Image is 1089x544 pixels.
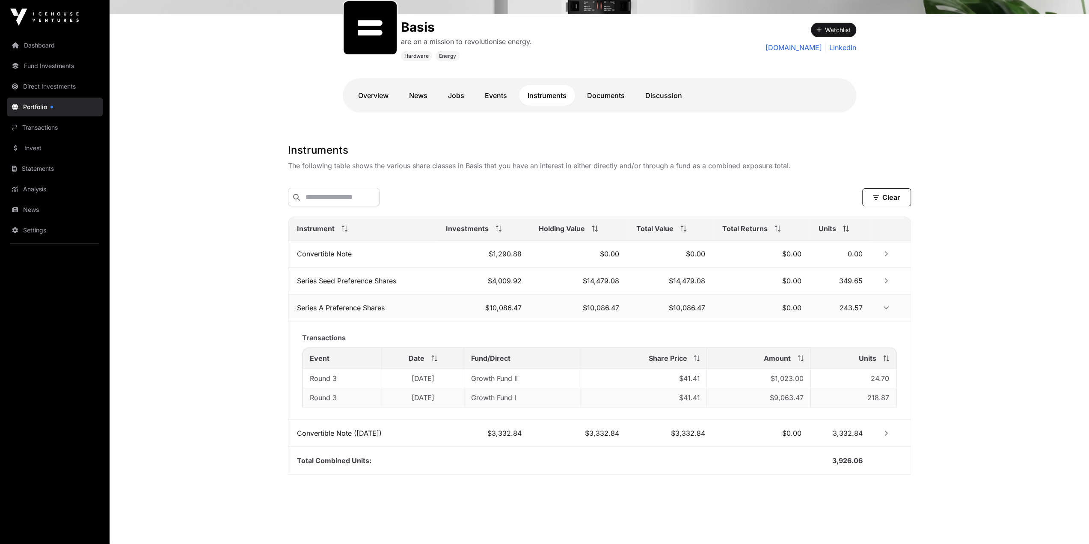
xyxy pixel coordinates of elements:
td: $1,023.00 [707,369,810,388]
td: [DATE] [382,388,464,407]
a: Portfolio [7,98,103,116]
button: Clear [862,188,911,206]
span: 218.87 [867,393,889,402]
td: Convertible Note ([DATE]) [288,420,437,447]
button: Row Collapsed [879,426,893,440]
button: Row Expanded [879,301,893,315]
td: $1,290.88 [437,241,531,268]
span: Amount [764,353,791,363]
span: Total Combined Units: [297,456,371,465]
td: Convertible Note [288,241,437,268]
a: News [401,85,436,106]
h1: Instruments [288,143,911,157]
a: Growth Fund I [471,393,516,402]
span: 3,926.06 [832,456,862,465]
td: $10,086.47 [530,294,628,321]
span: Fund/Direct [471,353,510,363]
span: 0.00 [847,250,862,258]
span: Investments [446,223,489,234]
td: $0.00 [714,420,810,447]
span: $41.41 [679,374,700,383]
img: Icehouse Ventures Logo [10,9,79,26]
span: Units [819,223,836,234]
span: Instrument [297,223,335,234]
a: Jobs [439,85,473,106]
td: $4,009.92 [437,268,531,294]
nav: Tabs [350,85,849,106]
td: $0.00 [628,241,714,268]
a: [DOMAIN_NAME] [766,42,822,53]
button: Row Collapsed [879,274,893,288]
td: $14,479.08 [530,268,628,294]
button: Watchlist [811,23,856,37]
span: Transactions [302,333,346,342]
span: Hardware [404,53,429,59]
p: are on a mission to revolutionise energy. [401,36,532,47]
span: Units [859,353,876,363]
a: Documents [579,85,633,106]
td: $3,332.84 [437,420,531,447]
a: Invest [7,139,103,158]
span: Total Returns [722,223,768,234]
a: Events [476,85,516,106]
a: Overview [350,85,397,106]
iframe: Chat Widget [1046,503,1089,544]
td: $3,332.84 [628,420,714,447]
a: Discussion [637,85,691,106]
span: 243.57 [839,303,862,312]
td: $0.00 [714,294,810,321]
span: 24.70 [871,374,889,383]
span: 349.65 [839,276,862,285]
td: Series A Preference Shares [288,294,437,321]
span: Holding Value [539,223,585,234]
td: $10,086.47 [437,294,531,321]
td: $0.00 [714,241,810,268]
a: Fund Investments [7,56,103,75]
td: $0.00 [714,268,810,294]
img: SVGs_Basis.svg [347,5,393,51]
a: News [7,200,103,219]
td: Round 3 [303,369,382,388]
td: $3,332.84 [530,420,628,447]
a: Analysis [7,180,103,199]
a: Direct Investments [7,77,103,96]
td: Series Seed Preference Shares [288,268,437,294]
button: Row Collapsed [879,247,893,261]
p: The following table shows the various share classes in Basis that you have an interest in either ... [288,161,911,171]
a: Instruments [519,85,575,106]
span: Share Price [648,353,687,363]
td: $9,063.47 [707,388,810,407]
span: $41.41 [679,393,700,402]
span: 3,332.84 [832,429,862,437]
a: Dashboard [7,36,103,55]
span: Event [310,353,329,363]
a: Statements [7,159,103,178]
span: Total Value [636,223,674,234]
span: Date [409,353,424,363]
td: $14,479.08 [628,268,714,294]
td: [DATE] [382,369,464,388]
td: $0.00 [530,241,628,268]
span: Energy [439,53,456,59]
a: Growth Fund II [471,374,518,383]
h1: Basis [401,19,532,35]
td: $10,086.47 [628,294,714,321]
a: LinkedIn [825,42,856,53]
a: Settings [7,221,103,240]
td: Round 3 [303,388,382,407]
a: Transactions [7,118,103,137]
